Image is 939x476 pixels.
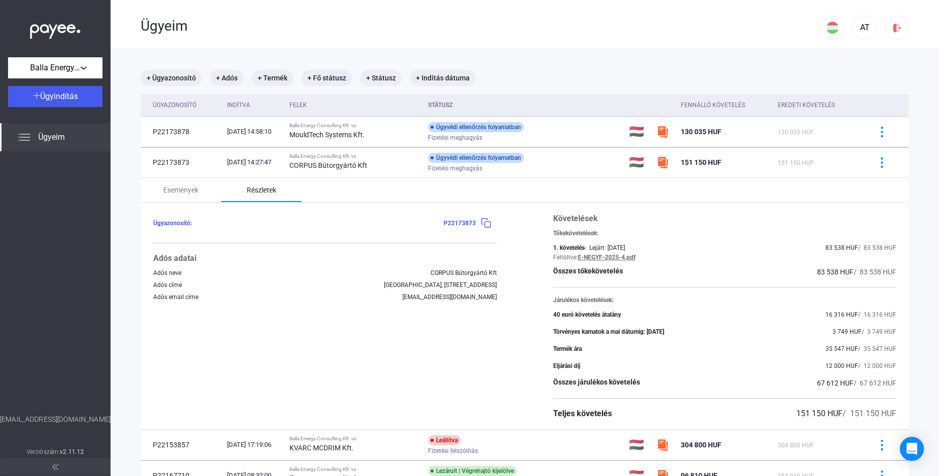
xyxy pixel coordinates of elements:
[817,268,854,276] span: 83 538 HUF
[681,128,721,136] span: 130 035 HUF
[858,311,896,318] span: / 16 316 HUF
[553,254,578,261] div: Feltöltve:
[428,162,482,174] span: Fizetési meghagyás
[625,117,653,147] td: 🇭🇺
[585,244,625,251] div: - Lejárt: [DATE]
[817,379,854,387] span: 67 612 HUF
[141,430,223,460] td: P22153857
[681,99,770,111] div: Fennálló követelés
[428,122,524,132] div: Ügyvédi ellenőrzés folyamatban
[657,126,669,138] img: szamlazzhu-mini
[553,408,612,420] div: Teljes követelés
[778,129,814,136] span: 130 035 HUF
[289,161,367,169] strong: CORPUS Bútorgyártó Kft
[428,435,461,445] div: Leállítva
[885,16,909,40] button: logout-red
[289,436,420,442] div: Balla Energy Consulting Kft. vs
[153,220,192,227] span: Ügyazonosító:
[153,99,219,111] div: Ügyazonosító
[247,184,276,196] div: Részletek
[481,218,491,228] img: copy-blue
[428,153,524,163] div: Ügyvédi ellenőrzés folyamatban
[227,440,281,450] div: [DATE] 17:19:06
[681,441,721,449] span: 304 800 HUF
[625,430,653,460] td: 🇭🇺
[825,362,858,369] span: 12 000 HUF
[153,269,181,276] div: Adós neve
[428,445,478,457] span: Fizetési felszólítás
[153,252,497,264] div: Adós adatai
[858,362,896,369] span: / 12 000 HUF
[18,131,30,143] img: list.svg
[289,99,420,111] div: Felek
[553,297,897,304] div: Járulékos követelések:
[153,294,198,301] div: Adós email címe
[153,281,182,289] div: Adós címe
[858,244,896,251] span: / 83 538 HUF
[578,254,636,261] a: E-NEGYF-2025-4.pdf
[853,16,877,40] button: AT
[227,99,250,111] div: Indítva
[862,328,896,335] span: / 3 749 HUF
[428,466,517,476] div: Lezárult | Végrehajtó kijelölve
[871,121,892,142] button: more-blue
[871,434,892,455] button: more-blue
[227,99,281,111] div: Indítva
[141,70,202,86] mat-chip: + Ügyazonosító
[832,328,862,335] span: 3 749 HUF
[858,345,896,352] span: / 35 547 HUF
[825,244,858,251] span: 83 538 HUF
[289,444,354,452] strong: KVARC MCDRIM Kft.
[877,440,887,450] img: more-blue
[553,213,897,225] div: Követelések
[657,439,669,451] img: szamlazzhu-mini
[843,409,896,418] span: / 151 150 HUF
[227,157,281,167] div: [DATE] 14:27:47
[428,132,482,144] span: Fizetési meghagyás
[60,448,84,455] strong: v2.11.12
[871,152,892,173] button: more-blue
[210,70,244,86] mat-chip: + Adós
[384,281,497,289] div: [GEOGRAPHIC_DATA], [STREET_ADDRESS]
[424,94,625,117] th: Státusz
[825,311,858,318] span: 16 316 HUF
[900,437,924,461] div: Open Intercom Messenger
[30,62,80,74] span: Balla Energy Consulting Kft.
[681,99,745,111] div: Fennálló követelés
[163,184,198,196] div: Események
[38,131,65,143] span: Ügyeim
[877,127,887,137] img: more-blue
[553,328,664,335] div: Törvényes kamatok a mai dátumig: [DATE]
[431,269,497,276] div: CORPUS Bútorgyártó Kft
[877,157,887,168] img: more-blue
[681,158,721,166] span: 151 150 HUF
[778,159,814,166] span: 151 150 HUF
[33,92,40,99] img: plus-white.svg
[141,117,223,147] td: P22173878
[40,91,78,101] span: Ügyindítás
[301,70,352,86] mat-chip: + Fő státusz
[820,16,845,40] button: HU
[252,70,293,86] mat-chip: + Termék
[476,213,497,234] button: copy-blue
[854,268,896,276] span: / 83 538 HUF
[796,409,843,418] span: 151 150 HUF
[778,99,835,111] div: Eredeti követelés
[657,156,669,168] img: szamlazzhu-mini
[30,19,80,39] img: white-payee-white-dot.svg
[227,127,281,137] div: [DATE] 14:58:10
[289,153,420,159] div: Balla Energy Consulting Kft. vs
[402,294,497,301] div: [EMAIL_ADDRESS][DOMAIN_NAME]
[553,230,897,237] div: Tőkekövetelések:
[289,466,420,472] div: Balla Energy Consulting Kft. vs
[8,57,102,78] button: Balla Energy Consulting Kft.
[52,464,58,470] img: arrow-double-left-grey.svg
[625,147,653,177] td: 🇭🇺
[892,23,902,33] img: logout-red
[553,377,640,389] div: Összes járulékos követelés
[826,22,839,34] img: HU
[778,99,859,111] div: Eredeti követelés
[289,131,365,139] strong: MouldTech Systems Kft.
[153,99,196,111] div: Ügyazonosító
[825,345,858,352] span: 35 547 HUF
